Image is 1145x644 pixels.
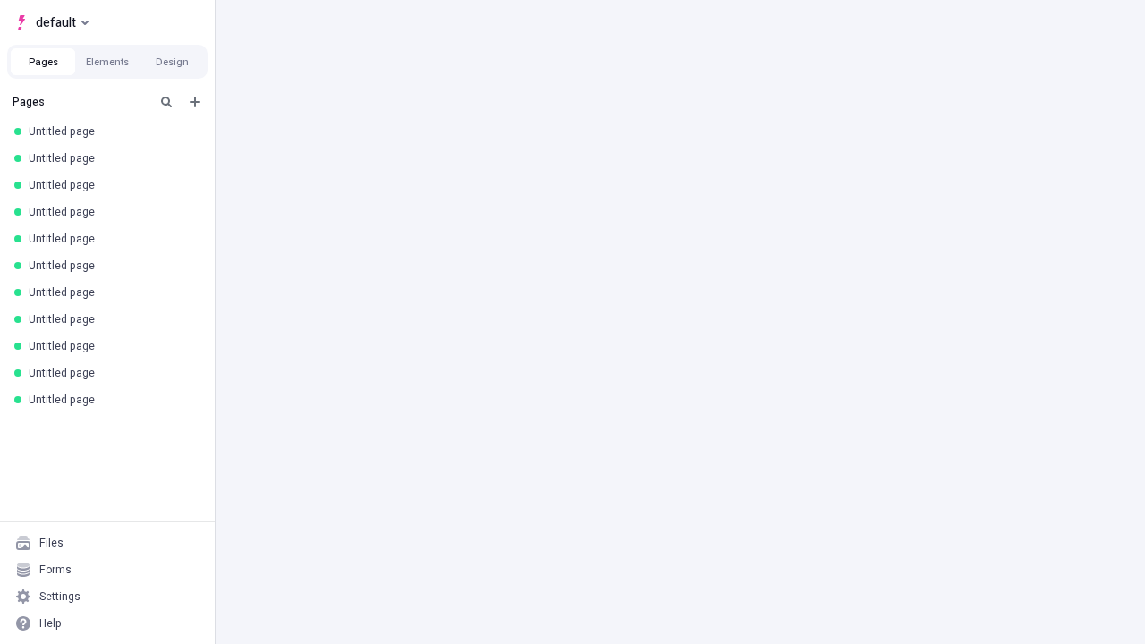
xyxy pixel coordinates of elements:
button: Pages [11,48,75,75]
div: Untitled page [29,124,193,139]
div: Untitled page [29,178,193,192]
button: Design [140,48,204,75]
div: Untitled page [29,232,193,246]
div: Untitled page [29,366,193,380]
button: Elements [75,48,140,75]
div: Untitled page [29,339,193,353]
div: Untitled page [29,258,193,273]
div: Untitled page [29,312,193,326]
div: Help [39,616,62,631]
div: Forms [39,563,72,577]
div: Files [39,536,64,550]
div: Pages [13,95,148,109]
div: Untitled page [29,205,193,219]
div: Untitled page [29,393,193,407]
button: Select site [7,9,96,36]
span: default [36,12,76,33]
button: Add new [184,91,206,113]
div: Untitled page [29,285,193,300]
div: Settings [39,589,81,604]
div: Untitled page [29,151,193,165]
